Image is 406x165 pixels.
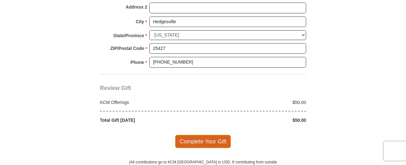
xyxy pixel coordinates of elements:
strong: Phone [131,58,144,67]
div: KCM Offerings [97,99,203,106]
strong: City [136,17,144,26]
div: $50.00 [203,99,310,106]
div: $50.00 [203,117,310,123]
strong: ZIP/Postal Code [110,44,144,53]
strong: State/Province [113,31,144,40]
span: Review Gift [100,85,131,91]
span: Complete Your Gift [175,135,231,148]
strong: Address 2 [126,3,147,11]
div: Total Gift [DATE] [97,117,203,123]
